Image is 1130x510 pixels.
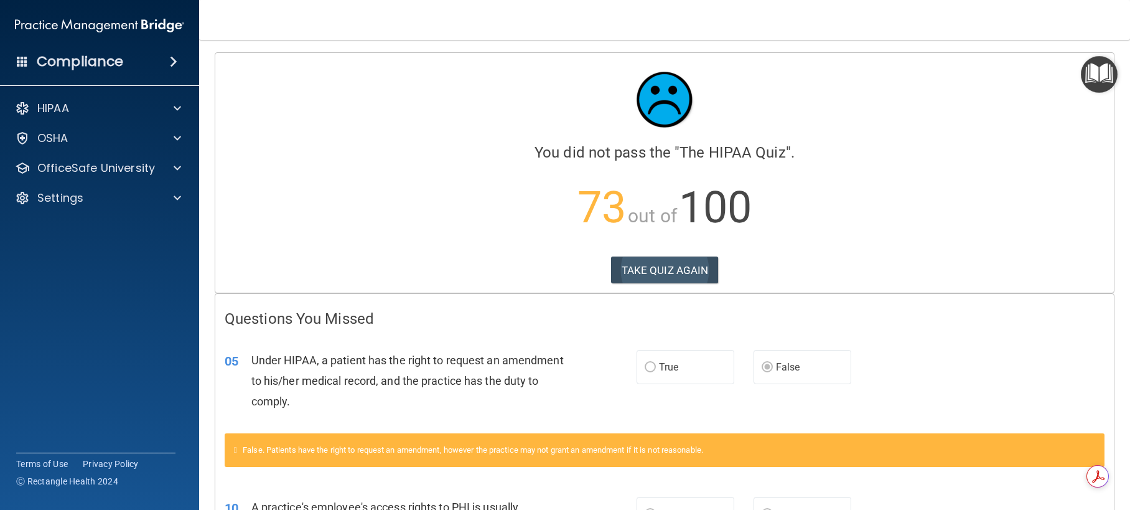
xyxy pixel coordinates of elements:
[15,161,181,176] a: OfficeSafe University
[577,182,626,233] span: 73
[16,458,68,470] a: Terms of Use
[628,205,677,227] span: out of
[225,144,1104,161] h4: You did not pass the " ".
[251,354,564,408] span: Under HIPAA, a patient has the right to request an amendment to his/her medical record, and the p...
[762,363,773,372] input: False
[243,445,703,455] span: False. Patients have the right to request an amendment, however the practice may not grant an ame...
[627,62,702,137] img: sad_face.ecc698e2.jpg
[225,354,238,369] span: 05
[225,311,1104,327] h4: Questions You Missed
[645,363,656,372] input: True
[15,191,181,205] a: Settings
[15,131,181,146] a: OSHA
[37,101,69,116] p: HIPAA
[679,182,752,233] span: 100
[15,101,181,116] a: HIPAA
[37,53,123,70] h4: Compliance
[37,131,68,146] p: OSHA
[83,458,139,470] a: Privacy Policy
[16,475,118,488] span: Ⓒ Rectangle Health 2024
[611,257,719,284] button: TAKE QUIZ AGAIN
[1081,56,1118,93] button: Open Resource Center
[679,144,785,161] span: The HIPAA Quiz
[776,361,800,373] span: False
[915,422,1115,471] iframe: Drift Widget Chat Controller
[15,13,184,38] img: PMB logo
[37,191,83,205] p: Settings
[37,161,155,176] p: OfficeSafe University
[659,361,678,373] span: True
